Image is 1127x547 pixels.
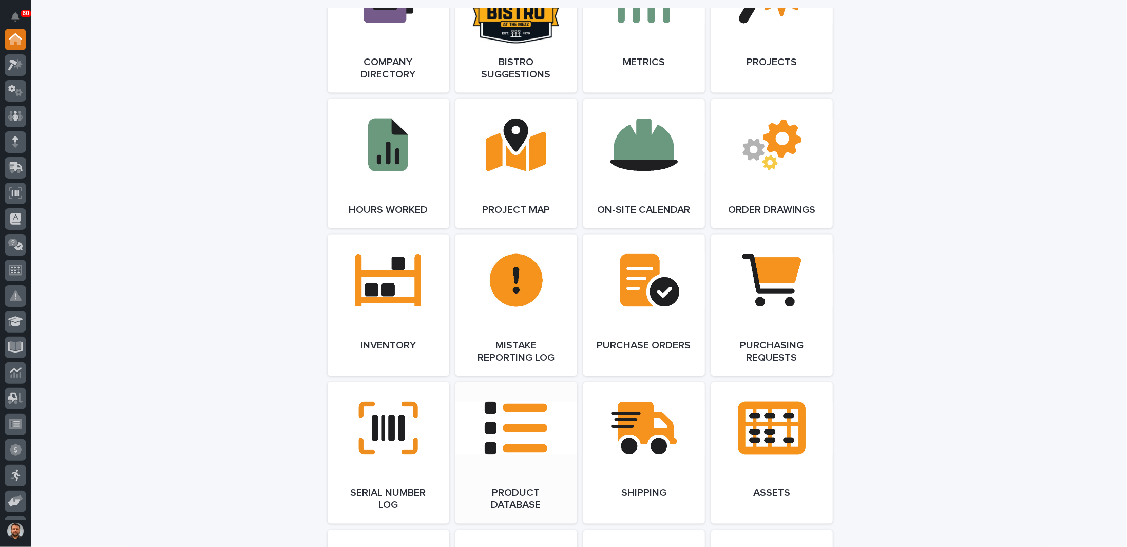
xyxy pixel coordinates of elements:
div: Notifications60 [13,12,26,29]
p: 60 [23,10,29,17]
a: Mistake Reporting Log [455,235,577,376]
a: On-Site Calendar [583,99,705,228]
button: Notifications [5,6,26,28]
a: Serial Number Log [328,382,449,524]
a: Assets [711,382,833,524]
a: Purchasing Requests [711,235,833,376]
a: Inventory [328,235,449,376]
a: Product Database [455,382,577,524]
a: Purchase Orders [583,235,705,376]
a: Hours Worked [328,99,449,228]
button: users-avatar [5,520,26,542]
a: Order Drawings [711,99,833,228]
a: Project Map [455,99,577,228]
a: Shipping [583,382,705,524]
